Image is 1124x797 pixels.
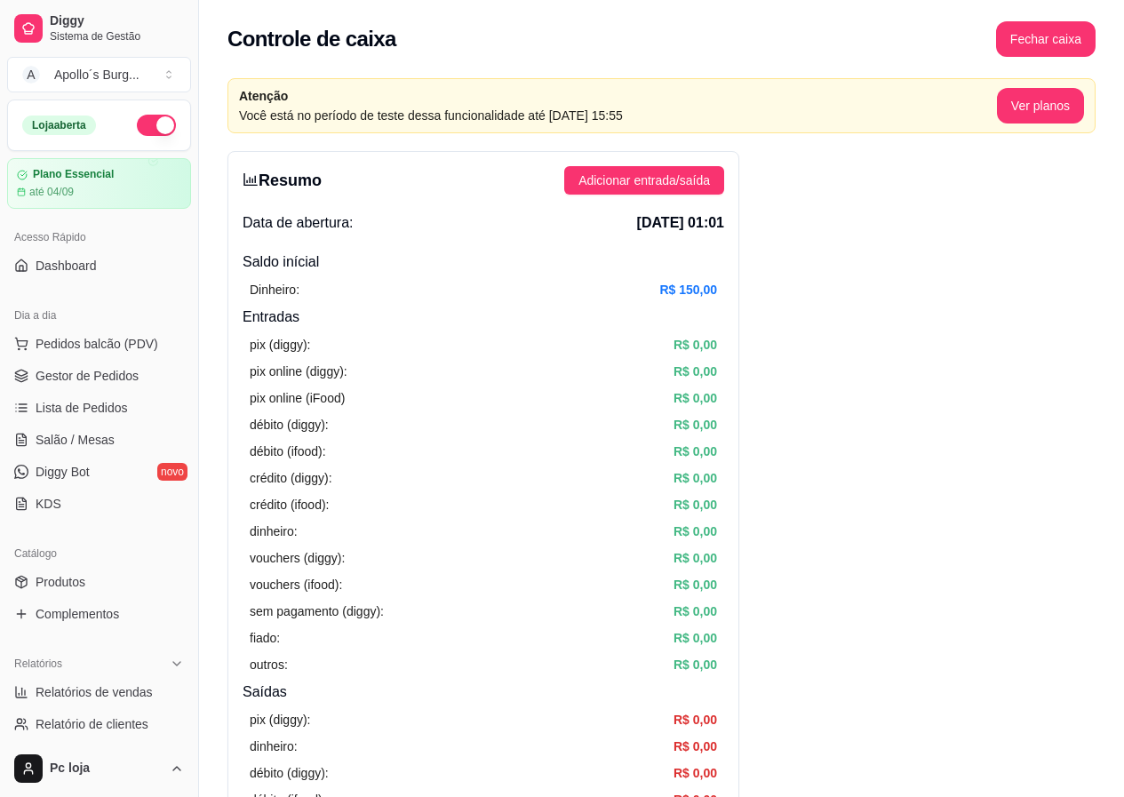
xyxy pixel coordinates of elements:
span: Data de abertura: [243,212,354,234]
a: Lista de Pedidos [7,394,191,422]
span: Salão / Mesas [36,431,115,449]
h4: Entradas [243,307,724,328]
article: débito (ifood): [250,442,326,461]
article: crédito (diggy): [250,468,332,488]
span: Dashboard [36,257,97,275]
article: Plano Essencial [33,168,114,181]
a: Plano Essencialaté 04/09 [7,158,191,209]
article: R$ 0,00 [674,522,717,541]
article: R$ 0,00 [674,710,717,729]
article: sem pagamento (diggy): [250,602,384,621]
div: Dia a dia [7,301,191,330]
span: Relatórios de vendas [36,683,153,701]
span: Relatório de clientes [36,715,148,733]
article: R$ 150,00 [659,280,717,299]
span: Complementos [36,605,119,623]
article: R$ 0,00 [674,415,717,434]
article: R$ 0,00 [674,737,717,756]
span: Pedidos balcão (PDV) [36,335,158,353]
article: R$ 0,00 [674,335,717,355]
article: R$ 0,00 [674,388,717,408]
h4: Saídas [243,681,724,703]
article: pix (diggy): [250,335,310,355]
article: débito (diggy): [250,415,329,434]
a: Gestor de Pedidos [7,362,191,390]
a: Relatórios de vendas [7,678,191,706]
span: Sistema de Gestão [50,29,184,44]
article: vouchers (diggy): [250,548,345,568]
article: pix (diggy): [250,710,310,729]
article: pix online (iFood) [250,388,345,408]
span: Gestor de Pedidos [36,367,139,385]
button: Alterar Status [137,115,176,136]
div: Acesso Rápido [7,223,191,251]
article: R$ 0,00 [674,362,717,381]
a: KDS [7,490,191,518]
div: Apollo´s Burg ... [54,66,140,84]
span: Adicionar entrada/saída [578,171,710,190]
article: débito (diggy): [250,763,329,783]
article: Atenção [239,86,997,106]
button: Fechar caixa [996,21,1096,57]
h4: Saldo inícial [243,251,724,273]
a: Relatório de clientes [7,710,191,738]
button: Adicionar entrada/saída [564,166,724,195]
article: dinheiro: [250,522,298,541]
span: A [22,66,40,84]
span: Diggy [50,13,184,29]
a: Diggy Botnovo [7,458,191,486]
h2: Controle de caixa [227,25,396,53]
article: R$ 0,00 [674,468,717,488]
a: Ver planos [997,99,1084,113]
article: fiado: [250,628,280,648]
a: Dashboard [7,251,191,280]
span: KDS [36,495,61,513]
a: Produtos [7,568,191,596]
a: Salão / Mesas [7,426,191,454]
span: Diggy Bot [36,463,90,481]
span: Lista de Pedidos [36,399,128,417]
div: Loja aberta [22,116,96,135]
button: Pc loja [7,747,191,790]
article: R$ 0,00 [674,602,717,621]
article: dinheiro: [250,737,298,756]
button: Select a team [7,57,191,92]
span: Produtos [36,573,85,591]
article: até 04/09 [29,185,74,199]
span: [DATE] 01:01 [637,212,724,234]
span: Relatórios [14,657,62,671]
article: crédito (ifood): [250,495,329,514]
article: vouchers (ifood): [250,575,342,594]
article: R$ 0,00 [674,763,717,783]
span: Pc loja [50,761,163,777]
article: R$ 0,00 [674,575,717,594]
article: Dinheiro: [250,280,299,299]
article: outros: [250,655,288,674]
button: Ver planos [997,88,1084,124]
article: Você está no período de teste dessa funcionalidade até [DATE] 15:55 [239,106,997,125]
h3: Resumo [243,168,322,193]
article: R$ 0,00 [674,442,717,461]
a: Complementos [7,600,191,628]
article: R$ 0,00 [674,628,717,648]
article: R$ 0,00 [674,548,717,568]
article: R$ 0,00 [674,655,717,674]
span: bar-chart [243,171,259,187]
article: pix online (diggy): [250,362,347,381]
a: DiggySistema de Gestão [7,7,191,50]
button: Pedidos balcão (PDV) [7,330,191,358]
div: Catálogo [7,539,191,568]
article: R$ 0,00 [674,495,717,514]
